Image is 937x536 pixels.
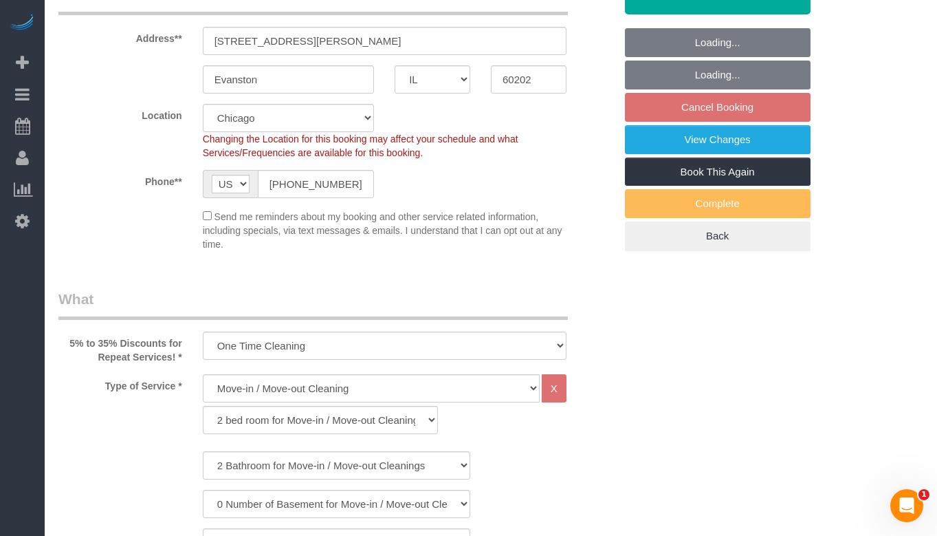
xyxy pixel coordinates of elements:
span: Changing the Location for this booking may affect your schedule and what Services/Frequencies are... [203,133,518,158]
a: Book This Again [625,158,811,186]
label: 5% to 35% Discounts for Repeat Services! * [48,332,192,364]
iframe: Intercom live chat [890,489,923,522]
label: Location [48,104,192,122]
legend: What [58,289,568,320]
label: Type of Service * [48,374,192,393]
span: 1 [918,489,929,500]
img: Automaid Logo [8,14,36,33]
input: Zip Code** [491,65,566,94]
a: Back [625,222,811,250]
span: Send me reminders about my booking and other service related information, including specials, via... [203,211,562,250]
a: View Changes [625,125,811,154]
